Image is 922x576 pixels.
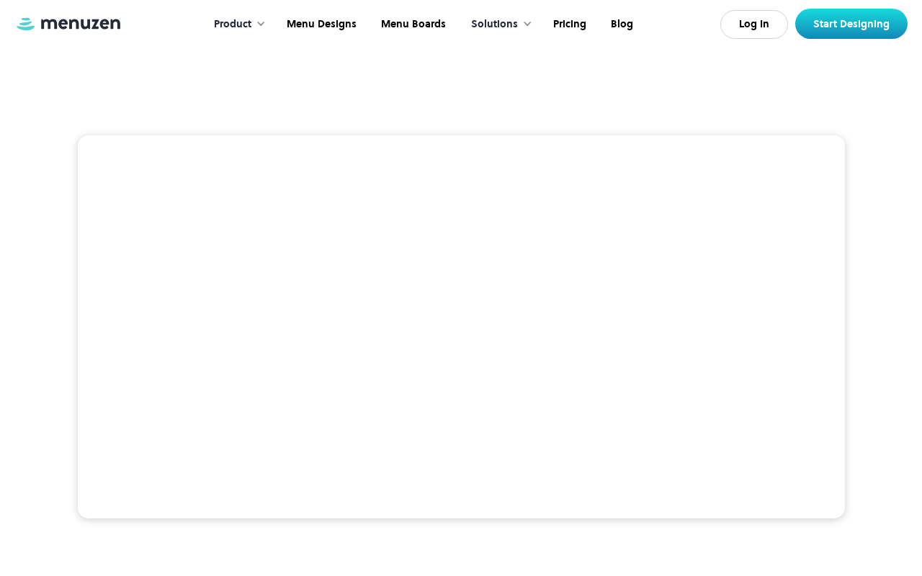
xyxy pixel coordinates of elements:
[795,9,908,39] a: Start Designing
[540,2,597,47] a: Pricing
[471,17,518,32] div: Solutions
[720,10,788,39] a: Log In
[273,2,367,47] a: Menu Designs
[457,2,540,47] div: Solutions
[200,2,273,47] div: Product
[214,17,251,32] div: Product
[597,2,644,47] a: Blog
[367,2,457,47] a: Menu Boards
